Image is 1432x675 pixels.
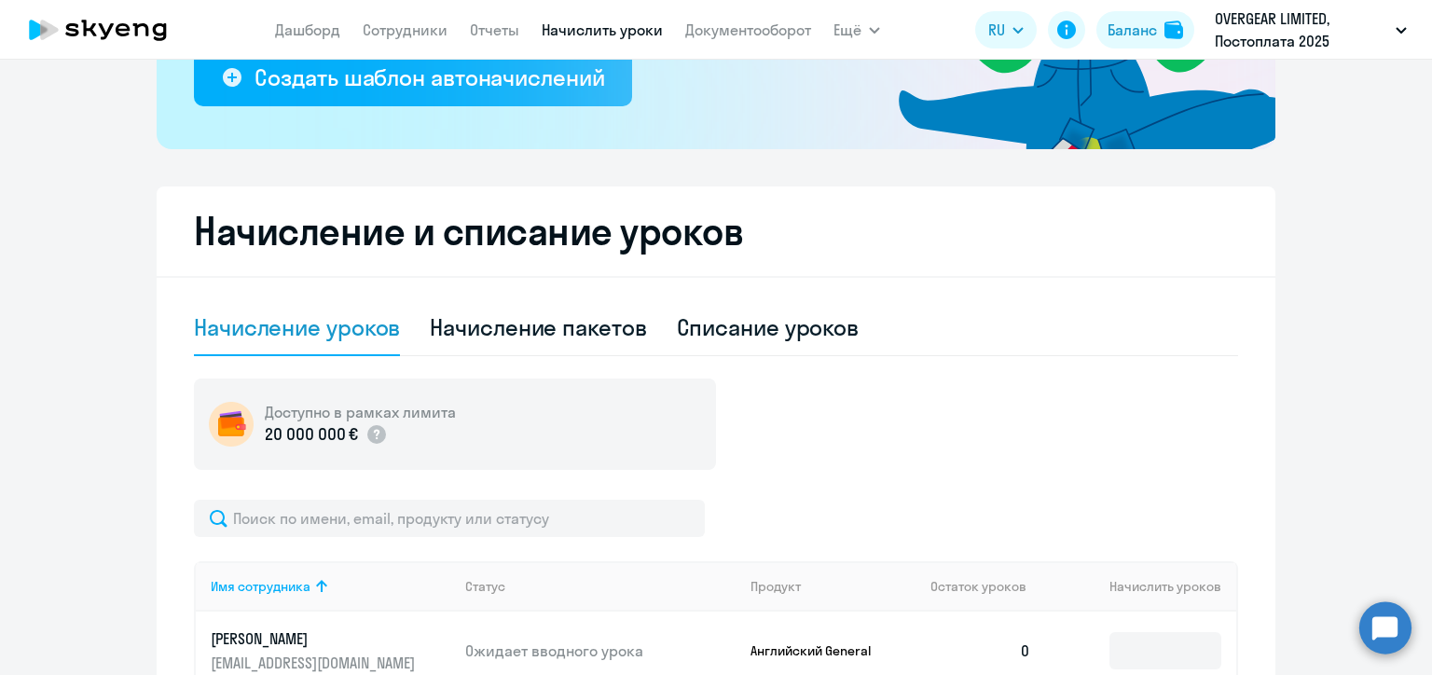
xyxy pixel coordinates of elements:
p: [PERSON_NAME] [211,628,420,649]
a: Сотрудники [363,21,447,39]
div: Создать шаблон автоначислений [255,62,604,92]
p: Ожидает вводного урока [465,641,736,661]
span: Ещё [833,19,861,41]
span: RU [988,19,1005,41]
a: [PERSON_NAME][EMAIL_ADDRESS][DOMAIN_NAME] [211,628,450,673]
div: Имя сотрудника [211,578,310,595]
a: Документооборот [685,21,811,39]
span: Остаток уроков [930,578,1026,595]
button: Балансbalance [1096,11,1194,48]
div: Начисление уроков [194,312,400,342]
h2: Начисление и списание уроков [194,209,1238,254]
button: Создать шаблон автоначислений [194,50,632,106]
input: Поиск по имени, email, продукту или статусу [194,500,705,537]
p: 20 000 000 € [265,422,358,447]
a: Отчеты [470,21,519,39]
p: [EMAIL_ADDRESS][DOMAIN_NAME] [211,653,420,673]
button: RU [975,11,1037,48]
div: Продукт [750,578,916,595]
div: Статус [465,578,736,595]
img: balance [1164,21,1183,39]
a: Начислить уроки [542,21,663,39]
div: Баланс [1108,19,1157,41]
p: Английский General [750,642,890,659]
div: Списание уроков [677,312,860,342]
div: Продукт [750,578,801,595]
div: Остаток уроков [930,578,1046,595]
button: OVERGEAR LIMITED, Постоплата 2025 [1205,7,1416,52]
a: Дашборд [275,21,340,39]
div: Имя сотрудника [211,578,450,595]
img: wallet-circle.png [209,402,254,447]
th: Начислить уроков [1046,561,1236,612]
div: Статус [465,578,505,595]
p: OVERGEAR LIMITED, Постоплата 2025 [1215,7,1388,52]
div: Начисление пакетов [430,312,646,342]
h5: Доступно в рамках лимита [265,402,456,422]
button: Ещё [833,11,880,48]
